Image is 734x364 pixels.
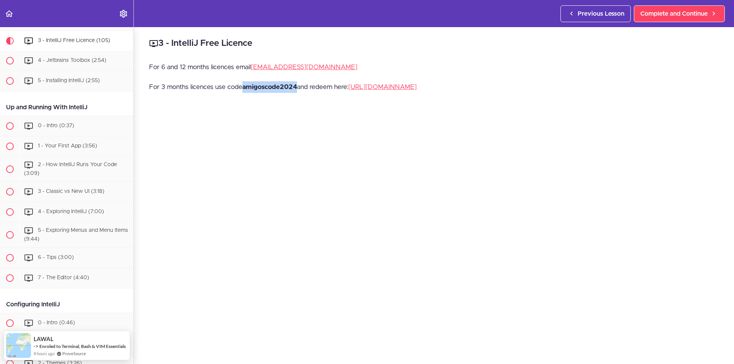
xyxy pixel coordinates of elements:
span: 4 - Exploring IntelliJ (7:00) [38,209,104,215]
span: 4 - Jetbrains Toolbox (2:54) [38,58,106,63]
p: For 6 and 12 months licences email [149,61,719,73]
a: Previous Lesson [560,5,631,22]
span: 5 - Installing IntelliJ (2:55) [38,78,100,83]
svg: Back to course curriculum [5,9,14,18]
p: For 3 months licences use code and redeem here: [149,81,719,93]
span: Complete and Continue [640,9,708,18]
a: ProveSource [62,350,86,357]
span: 8 hours ago [34,350,55,357]
a: [URL][DOMAIN_NAME] [348,84,417,90]
a: [EMAIL_ADDRESS][DOMAIN_NAME] [251,64,357,70]
svg: Settings Menu [119,9,128,18]
span: LAWAL [34,336,54,342]
span: 3 - Classic vs New UI (3:18) [38,189,104,194]
a: Complete and Continue [634,5,725,22]
span: Previous Lesson [578,9,624,18]
span: 5 - Exploring Menus and Menu Items (9:44) [24,228,128,242]
a: Enroled to Terminal, Bash & VIM Essentials [39,343,126,349]
span: 1 - Your First App (3:56) [38,143,97,149]
span: 2 - How IntelliJ Runs Your Code (3:09) [24,162,117,176]
span: 3 - IntelliJ Free Licence (1:05) [38,38,110,43]
strong: amigoscode2024 [242,84,297,90]
span: -> [34,343,39,349]
span: 0 - Intro (0:46) [38,320,75,325]
span: 7 - The Editor (4:40) [38,275,89,280]
span: 0 - Intro (0:37) [38,123,74,128]
img: provesource social proof notification image [6,333,31,358]
h2: 3 - IntelliJ Free Licence [149,37,719,50]
span: 6 - Tips (3:00) [38,255,74,260]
